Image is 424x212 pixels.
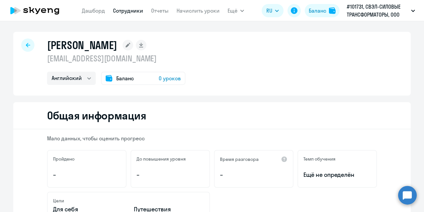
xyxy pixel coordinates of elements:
[53,156,75,162] h5: Пройдено
[228,7,238,15] span: Ещё
[347,3,408,19] p: #101731, СВЭЛ-СИЛОВЫЕ ТРАНСФОРМАТОРЫ, ООО
[136,171,204,179] p: –
[159,74,181,82] span: 0 уроков
[262,4,284,17] button: RU
[47,135,377,142] p: Мало данных, чтобы оценить прогресс
[305,4,340,17] button: Балансbalance
[53,171,121,179] p: –
[47,109,146,122] h2: Общая информация
[136,156,186,162] h5: До повышения уровня
[329,7,336,14] img: balance
[220,171,288,179] p: –
[266,7,272,15] span: RU
[309,7,326,15] div: Баланс
[303,171,371,179] span: Ещё не определён
[116,74,134,82] span: Баланс
[47,53,185,64] p: [EMAIL_ADDRESS][DOMAIN_NAME]
[113,7,143,14] a: Сотрудники
[82,7,105,14] a: Дашборд
[344,3,418,19] button: #101731, СВЭЛ-СИЛОВЫЕ ТРАНСФОРМАТОРЫ, ООО
[53,198,64,204] h5: Цели
[228,4,244,17] button: Ещё
[47,38,117,52] h1: [PERSON_NAME]
[220,156,259,162] h5: Время разговора
[303,156,336,162] h5: Темп обучения
[151,7,169,14] a: Отчеты
[177,7,220,14] a: Начислить уроки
